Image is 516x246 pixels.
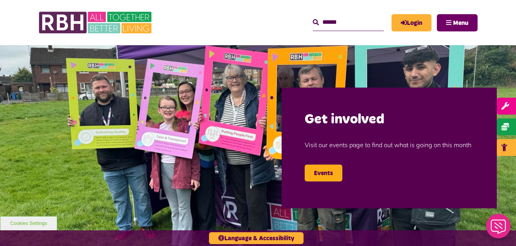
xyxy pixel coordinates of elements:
[392,14,431,31] a: MyRBH
[437,14,478,31] button: Navigation
[38,8,154,38] img: RBH
[305,111,474,129] h2: Get involved
[313,14,384,31] input: Search
[305,129,474,161] p: Visit our events page to find out what is going on this month
[453,20,468,26] span: Menu
[209,232,304,244] button: Language & Accessibility
[481,212,516,246] iframe: Netcall Web Assistant for live chat
[305,165,342,182] a: Events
